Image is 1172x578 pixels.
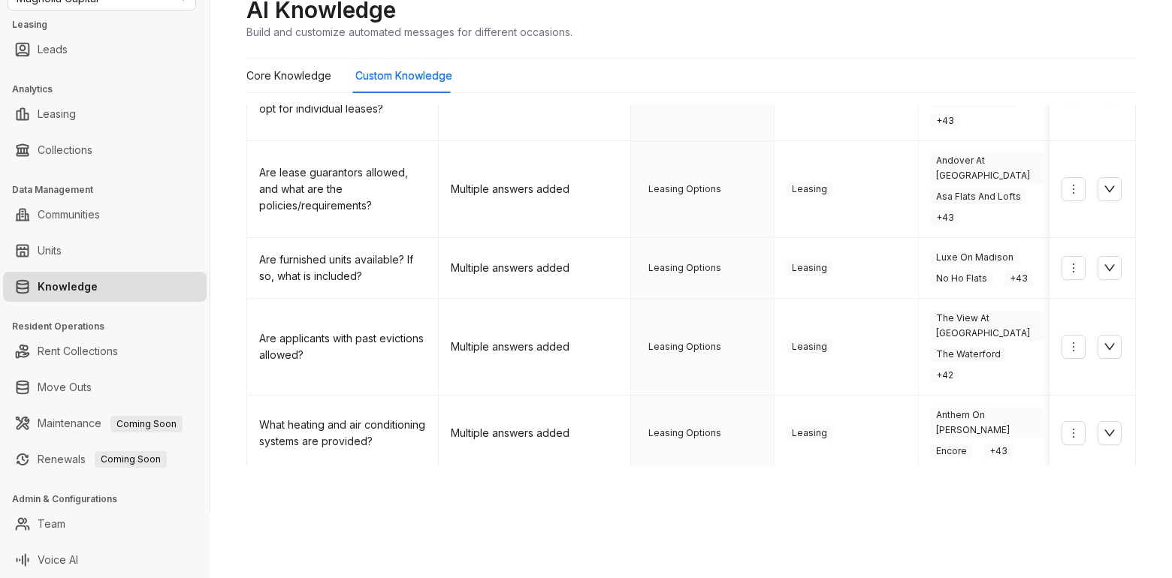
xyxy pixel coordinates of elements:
[38,545,78,575] a: Voice AI
[38,272,98,302] a: Knowledge
[931,408,1044,438] span: Anthem On [PERSON_NAME]
[3,35,207,65] li: Leads
[3,545,207,575] li: Voice AI
[1004,271,1033,286] span: + 43
[931,311,1044,341] span: The View At [GEOGRAPHIC_DATA]
[38,135,92,165] a: Collections
[355,68,452,84] div: Custom Knowledge
[1068,341,1080,353] span: more
[38,236,62,266] a: Units
[3,509,207,539] li: Team
[12,183,210,197] h3: Data Management
[439,238,630,299] td: Multiple answers added
[439,299,630,396] td: Multiple answers added
[259,330,426,363] div: Are applicants with past evictions allowed?
[38,35,68,65] a: Leads
[931,444,972,459] span: Encore
[439,141,630,238] td: Multiple answers added
[1104,183,1116,195] span: down
[1068,427,1080,439] span: more
[3,336,207,366] li: Rent Collections
[95,451,167,468] span: Coming Soon
[3,272,207,302] li: Knowledge
[931,271,992,286] span: No Ho Flats
[38,444,167,474] a: RenewalsComing Soon
[259,164,426,214] div: Are lease guarantors allowed, and what are the policies/requirements?
[3,135,207,165] li: Collections
[3,236,207,266] li: Units
[12,492,210,506] h3: Admin & Configurations
[643,339,726,354] span: Leasing Options
[984,444,1013,459] span: + 43
[643,426,726,441] span: Leasing Options
[1068,262,1080,274] span: more
[439,396,630,471] td: Multiple answers added
[3,372,207,402] li: Move Outs
[246,24,572,40] div: Build and customize automated messages for different occasions.
[110,416,183,432] span: Coming Soon
[1104,427,1116,439] span: down
[931,368,959,383] span: + 42
[12,320,210,333] h3: Resident Operations
[259,417,426,450] div: What heating and air conditioning systems are provided?
[3,444,207,474] li: Renewals
[38,336,118,366] a: Rent Collections
[38,509,65,539] a: Team
[787,339,832,354] span: Leasing
[259,251,426,284] div: Are furnished units available? If so, what is included?
[1104,341,1116,353] span: down
[931,189,1026,204] span: Asa Flats And Lofts
[3,200,207,230] li: Communities
[643,260,726,275] span: Leasing Options
[246,68,331,84] div: Core Knowledge
[931,153,1044,183] span: Andover At [GEOGRAPHIC_DATA]
[643,182,726,197] span: Leasing Options
[38,372,92,402] a: Move Outs
[931,113,959,128] span: + 43
[931,250,1019,265] span: Luxe On Madison
[3,408,207,438] li: Maintenance
[1104,262,1116,274] span: down
[38,99,76,129] a: Leasing
[931,347,1006,362] span: The Waterford
[38,200,100,230] a: Communities
[1068,183,1080,195] span: more
[3,99,207,129] li: Leasing
[787,182,832,197] span: Leasing
[12,83,210,96] h3: Analytics
[787,260,832,275] span: Leasing
[931,210,959,225] span: + 43
[12,18,210,32] h3: Leasing
[787,426,832,441] span: Leasing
